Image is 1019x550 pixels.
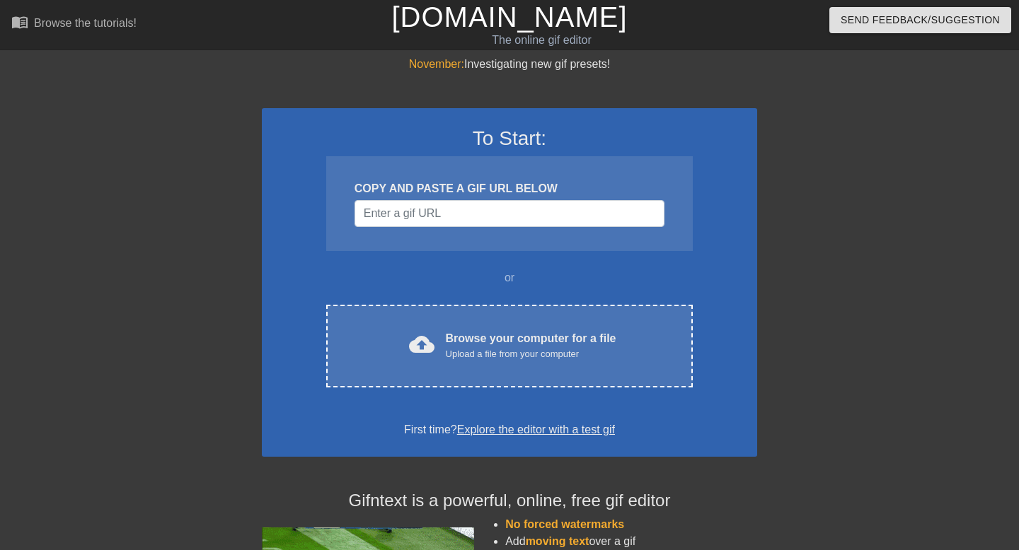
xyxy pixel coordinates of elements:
div: The online gif editor [347,32,737,49]
span: Send Feedback/Suggestion [841,11,1000,29]
a: Browse the tutorials! [11,13,137,35]
a: Explore the editor with a test gif [457,423,615,435]
div: or [299,269,720,286]
button: Send Feedback/Suggestion [829,7,1011,33]
input: Username [355,200,664,227]
span: No forced watermarks [505,518,624,530]
span: November: [409,58,464,70]
span: cloud_upload [409,332,434,357]
div: COPY AND PASTE A GIF URL BELOW [355,180,664,197]
div: Investigating new gif presets! [262,56,757,73]
span: moving text [526,535,589,547]
h4: Gifntext is a powerful, online, free gif editor [262,491,757,511]
div: Browse your computer for a file [446,330,616,361]
h3: To Start: [280,127,739,151]
div: First time? [280,421,739,438]
li: Add over a gif [505,533,757,550]
div: Browse the tutorials! [34,17,137,29]
div: Upload a file from your computer [446,347,616,361]
a: [DOMAIN_NAME] [391,1,627,33]
span: menu_book [11,13,28,30]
